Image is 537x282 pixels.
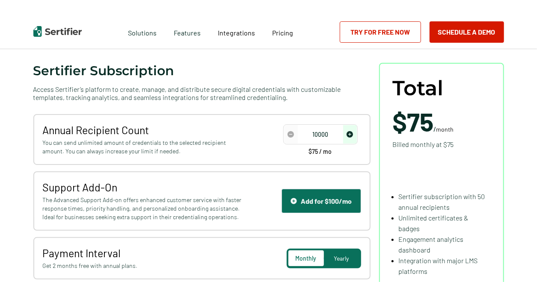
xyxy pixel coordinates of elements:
[399,235,464,254] span: Engagement analytics dashboard
[347,131,353,138] img: Increase Icon
[128,26,157,37] span: Solutions
[174,26,201,37] span: Features
[218,29,255,37] span: Integrations
[272,26,293,37] a: Pricing
[436,126,454,133] span: month
[43,123,244,136] span: Annual Recipient Count
[291,197,352,205] div: Add for $100/mo
[399,214,469,232] span: Unlimited certificates & badges
[43,247,244,259] span: Payment Interval
[33,85,371,101] span: Access Sertifier’s platform to create, manage, and distribute secure digital credentials with cus...
[309,149,332,155] span: $75 / mo
[43,261,244,270] span: Get 2 months free with annual plans.
[218,26,255,37] a: Integrations
[334,255,349,262] span: Yearly
[272,29,293,37] span: Pricing
[494,241,537,282] iframe: Chat Widget
[393,106,434,137] span: $75
[33,63,175,79] span: Sertifier Subscription
[282,189,361,213] button: Support IconAdd for $100/mo
[288,131,294,138] img: Decrease Icon
[43,181,244,194] span: Support Add-On
[399,256,478,275] span: Integration with major LMS platforms
[284,125,298,144] span: decrease number
[291,198,297,204] img: Support Icon
[43,196,244,221] span: The Advanced Support Add-on offers enhanced customer service with faster response times, priority...
[399,192,485,211] span: Sertifier subscription with 50 annual recipients
[393,76,444,100] span: Total
[33,26,82,37] img: Sertifier | Digital Credentialing Platform
[343,125,357,144] span: increase number
[393,139,454,150] span: Billed monthly at $75
[393,109,454,134] span: /
[340,21,421,43] a: Try for Free Now
[43,138,244,156] span: You can send unlimited amount of credentials to the selected recipient amount. You can always inc...
[296,255,317,262] span: Monthly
